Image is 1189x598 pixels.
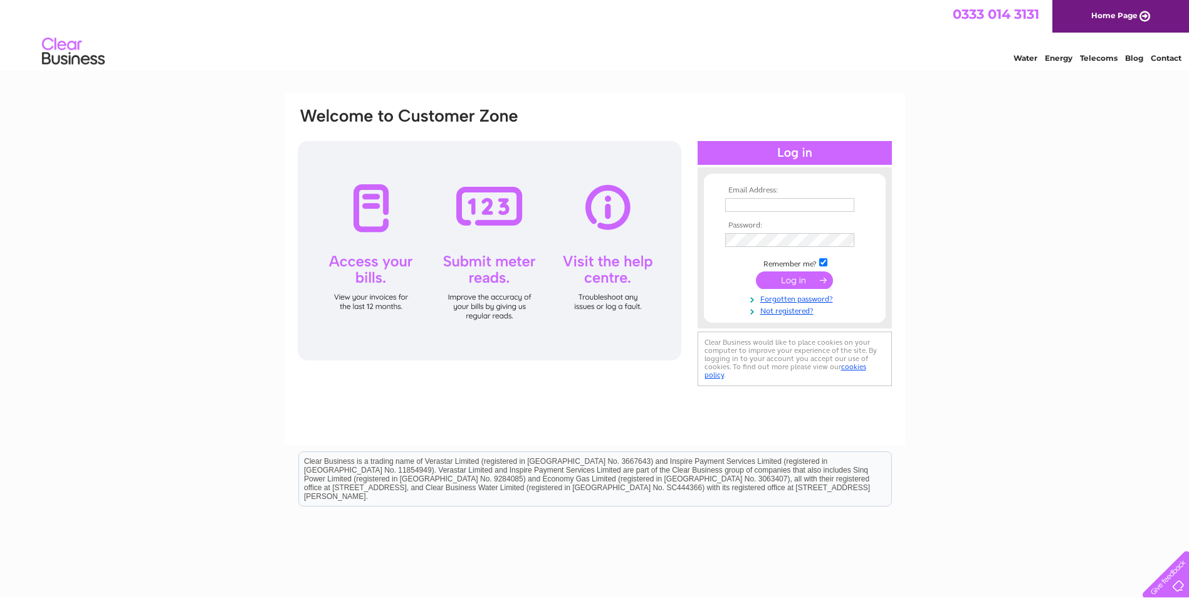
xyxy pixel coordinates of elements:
[704,362,866,379] a: cookies policy
[722,186,867,195] th: Email Address:
[1125,53,1143,63] a: Blog
[1045,53,1072,63] a: Energy
[1080,53,1118,63] a: Telecoms
[41,33,105,71] img: logo.png
[1014,53,1037,63] a: Water
[725,292,867,304] a: Forgotten password?
[722,221,867,230] th: Password:
[698,332,892,386] div: Clear Business would like to place cookies on your computer to improve your experience of the sit...
[953,6,1039,22] a: 0333 014 3131
[722,256,867,269] td: Remember me?
[725,304,867,316] a: Not registered?
[1151,53,1181,63] a: Contact
[756,271,833,289] input: Submit
[299,7,891,61] div: Clear Business is a trading name of Verastar Limited (registered in [GEOGRAPHIC_DATA] No. 3667643...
